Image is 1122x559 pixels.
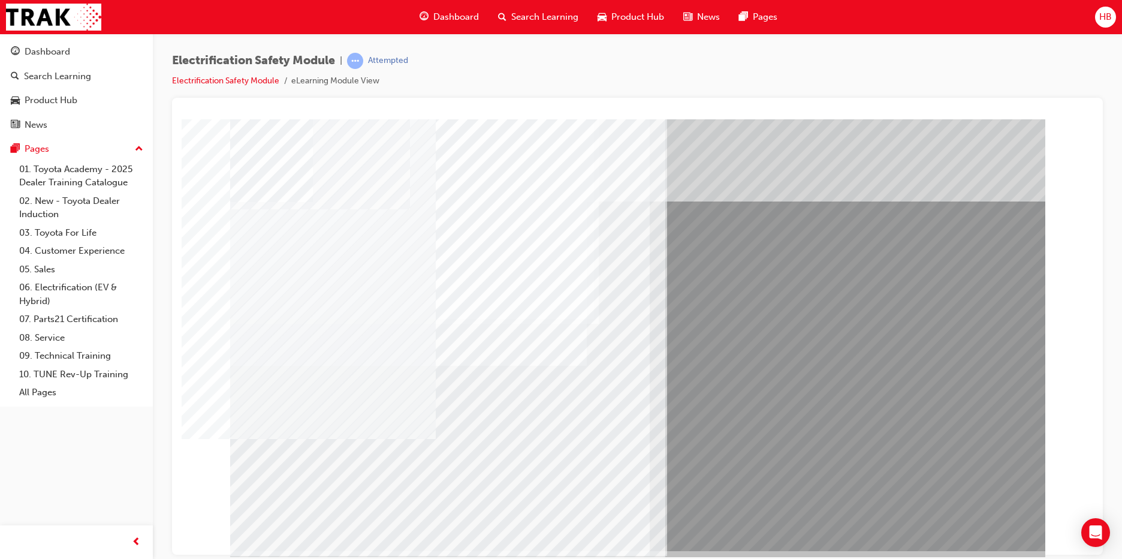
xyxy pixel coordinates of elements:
span: news-icon [11,120,20,131]
div: Dashboard [25,45,70,59]
span: Dashboard [433,10,479,24]
div: Open Intercom Messenger [1081,518,1110,547]
a: 06. Electrification (EV & Hybrid) [14,278,148,310]
span: up-icon [135,142,143,157]
span: News [697,10,720,24]
div: News [25,118,47,132]
button: HB [1095,7,1116,28]
a: Product Hub [5,89,148,112]
a: Search Learning [5,65,148,88]
span: news-icon [683,10,692,25]
a: 08. Service [14,329,148,347]
a: car-iconProduct Hub [588,5,674,29]
button: DashboardSearch LearningProduct HubNews [5,38,148,138]
a: All Pages [14,383,148,402]
div: Product Hub [25,94,77,107]
a: guage-iconDashboard [410,5,488,29]
a: 02. New - Toyota Dealer Induction [14,192,148,224]
div: Pages [25,142,49,156]
a: news-iconNews [674,5,729,29]
button: Pages [5,138,148,160]
span: car-icon [598,10,607,25]
a: 09. Technical Training [14,347,148,365]
a: Dashboard [5,41,148,63]
span: Search Learning [511,10,578,24]
a: News [5,114,148,136]
span: search-icon [498,10,506,25]
a: pages-iconPages [729,5,787,29]
span: | [340,54,342,68]
span: HB [1099,10,1112,24]
span: Electrification Safety Module [172,54,335,68]
li: eLearning Module View [291,74,379,88]
a: Electrification Safety Module [172,76,279,86]
span: search-icon [11,71,19,82]
span: guage-icon [420,10,429,25]
img: Trak [6,4,101,31]
a: 05. Sales [14,260,148,279]
span: car-icon [11,95,20,106]
a: 07. Parts21 Certification [14,310,148,329]
span: learningRecordVerb_ATTEMPT-icon [347,53,363,69]
span: Product Hub [611,10,664,24]
span: pages-icon [11,144,20,155]
div: Attempted [368,55,408,67]
span: guage-icon [11,47,20,58]
a: search-iconSearch Learning [488,5,588,29]
a: 01. Toyota Academy - 2025 Dealer Training Catalogue [14,160,148,192]
div: Search Learning [24,70,91,83]
span: pages-icon [739,10,748,25]
span: Pages [753,10,777,24]
a: 04. Customer Experience [14,242,148,260]
a: 10. TUNE Rev-Up Training [14,365,148,384]
span: prev-icon [132,535,141,550]
a: 03. Toyota For Life [14,224,148,242]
